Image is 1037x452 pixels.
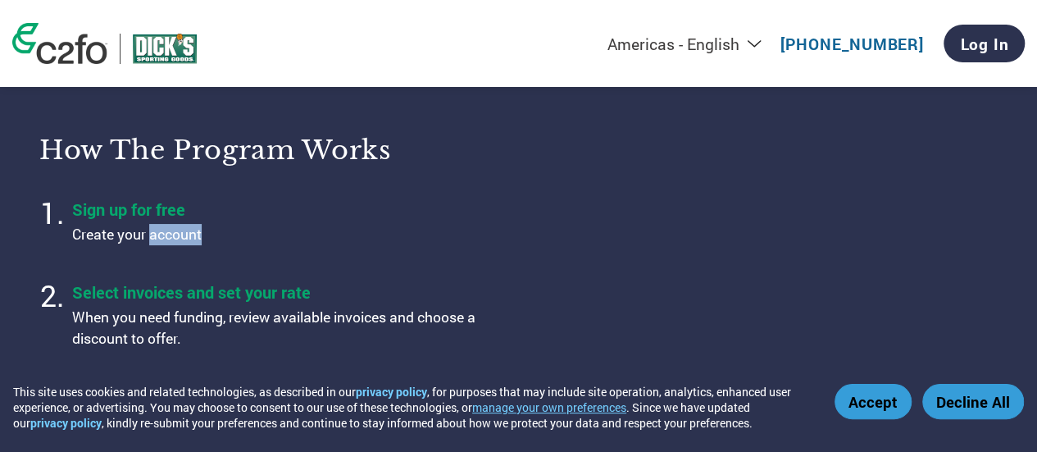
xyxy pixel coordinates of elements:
[472,399,626,415] button: manage your own preferences
[922,384,1024,419] button: Decline All
[72,307,482,350] p: When you need funding, review available invoices and choose a discount to offer.
[12,23,107,64] img: c2fo logo
[356,384,427,399] a: privacy policy
[39,134,498,167] h3: How the program works
[944,25,1025,62] a: Log In
[72,199,482,220] h4: Sign up for free
[835,384,912,419] button: Accept
[30,415,102,431] a: privacy policy
[72,281,482,303] h4: Select invoices and set your rate
[133,34,197,64] img: DICK'S Sporting Goods
[72,224,482,245] p: Create your account
[13,384,811,431] div: This site uses cookies and related technologies, as described in our , for purposes that may incl...
[780,34,924,54] a: [PHONE_NUMBER]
